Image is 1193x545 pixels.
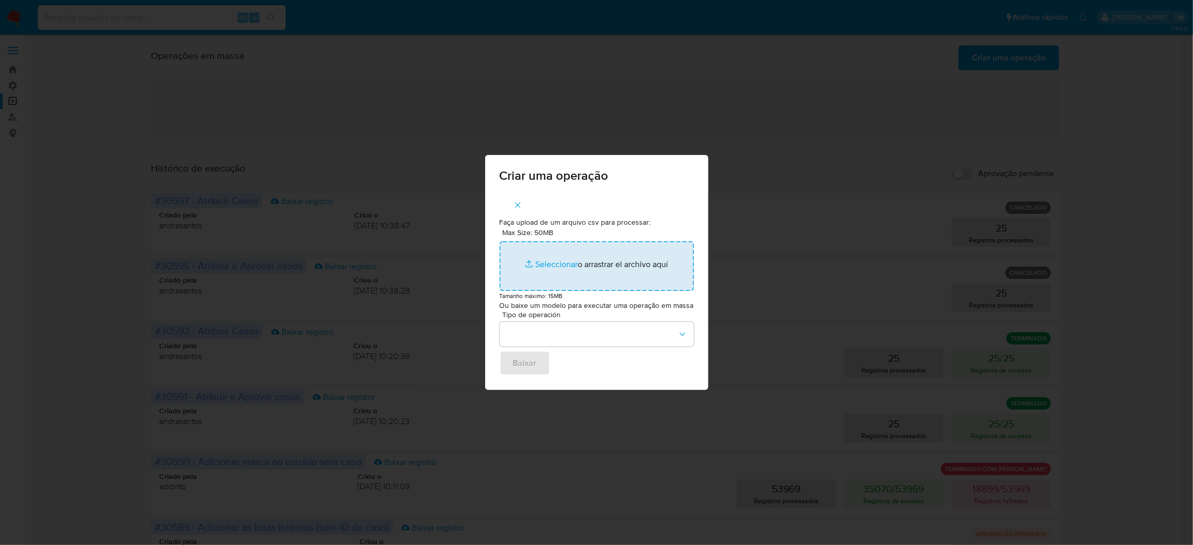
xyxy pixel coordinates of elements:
[500,291,563,300] small: Tamanho máximo: 15MB
[500,301,694,311] p: Ou baixe um modelo para executar uma operação em massa
[500,169,694,182] span: Criar uma operação
[503,228,554,237] label: Max Size: 50MB
[502,311,696,318] span: Tipo de operación
[500,217,694,228] p: Faça upload de um arquivo csv para processar:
